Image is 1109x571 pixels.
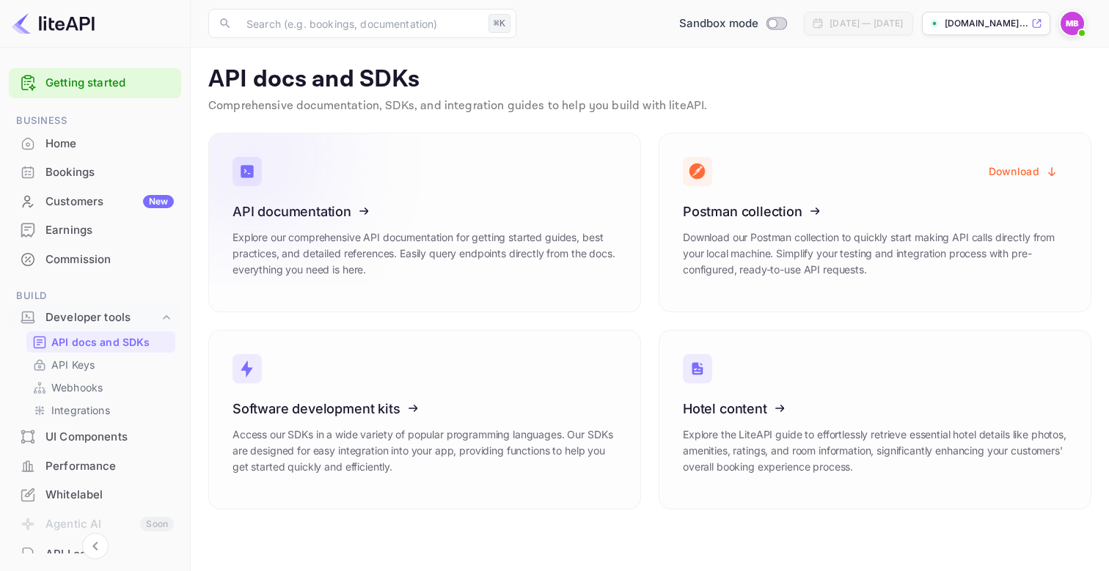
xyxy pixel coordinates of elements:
div: API Keys [26,354,175,375]
a: CustomersNew [9,188,181,215]
div: Webhooks [26,377,175,398]
p: Webhooks [51,380,103,395]
div: CustomersNew [9,188,181,216]
a: Hotel contentExplore the LiteAPI guide to effortlessly retrieve essential hotel details like phot... [659,330,1091,509]
a: Whitelabel [9,481,181,508]
p: Access our SDKs in a wide variety of popular programming languages. Our SDKs are designed for eas... [233,427,617,475]
a: API documentationExplore our comprehensive API documentation for getting started guides, best pra... [208,133,641,312]
button: Collapse navigation [82,533,109,559]
p: Download our Postman collection to quickly start making API calls directly from your local machin... [683,229,1067,278]
div: Developer tools [45,309,159,326]
div: Commission [9,246,181,274]
div: API docs and SDKs [26,331,175,353]
div: Performance [9,452,181,481]
div: Whitelabel [9,481,181,509]
p: API docs and SDKs [208,65,1091,95]
div: Integrations [26,399,175,421]
div: UI Components [9,423,181,452]
a: Integrations [32,402,169,418]
button: Download [980,157,1067,185]
div: Home [9,130,181,158]
h3: Postman collection [683,204,1067,219]
img: Mehdi Baitach [1061,12,1084,35]
div: Performance [45,458,174,475]
a: Commission [9,246,181,273]
div: [DATE] — [DATE] [830,17,903,30]
a: Webhooks [32,380,169,395]
a: Earnings [9,216,181,243]
a: Getting started [45,75,174,92]
div: Getting started [9,68,181,98]
a: API Logs [9,540,181,567]
div: API Logs [45,546,174,563]
div: Earnings [45,222,174,239]
a: Home [9,130,181,157]
div: Customers [45,194,174,210]
p: Comprehensive documentation, SDKs, and integration guides to help you build with liteAPI. [208,97,1091,115]
img: LiteAPI logo [12,12,95,35]
a: API docs and SDKs [32,334,169,350]
div: Bookings [45,164,174,181]
a: API Keys [32,357,169,372]
a: UI Components [9,423,181,450]
p: API Keys [51,357,95,372]
p: Explore the LiteAPI guide to effortlessly retrieve essential hotel details like photos, amenities... [683,427,1067,475]
p: API docs and SDKs [51,334,150,350]
span: Business [9,113,181,129]
div: Developer tools [9,305,181,331]
div: Switch to Production mode [673,15,793,32]
div: Home [45,136,174,152]
div: Earnings [9,216,181,245]
a: Performance [9,452,181,479]
a: Bookings [9,158,181,185]
div: Commission [45,251,174,268]
div: Bookings [9,158,181,187]
p: Integrations [51,402,110,418]
h3: Hotel content [683,401,1067,416]
span: Build [9,288,181,304]
div: ⌘K [488,14,510,33]
span: Sandbox mode [679,15,759,32]
div: New [143,195,174,208]
input: Search (e.g. bookings, documentation) [238,9,483,38]
a: Software development kitsAccess our SDKs in a wide variety of popular programming languages. Our ... [208,330,641,509]
div: UI Components [45,429,174,446]
div: Whitelabel [45,487,174,504]
p: [DOMAIN_NAME]... [945,17,1028,30]
h3: Software development kits [233,401,617,416]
